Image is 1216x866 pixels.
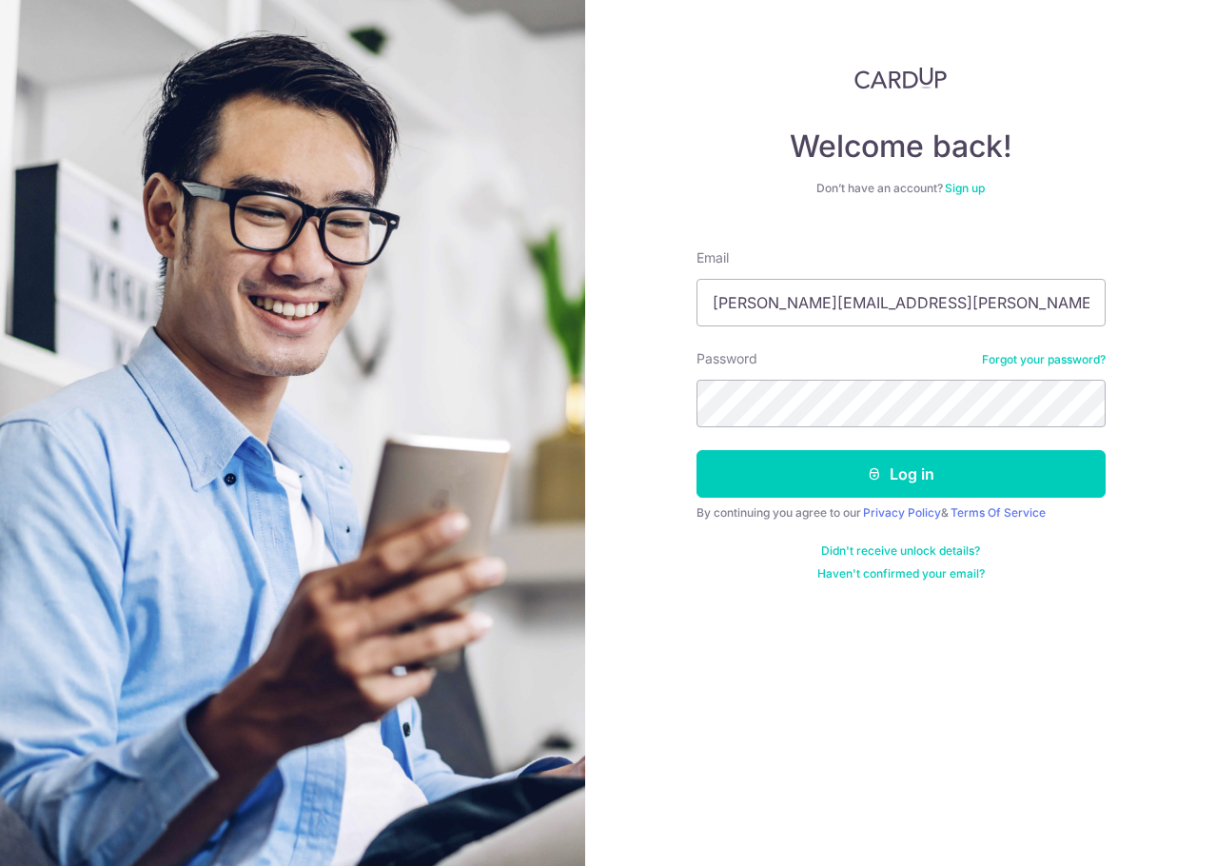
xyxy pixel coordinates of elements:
a: Forgot your password? [982,352,1106,367]
input: Enter your Email [696,279,1106,326]
h4: Welcome back! [696,128,1106,166]
a: Didn't receive unlock details? [821,543,980,559]
div: Don’t have an account? [696,181,1106,196]
button: Log in [696,450,1106,498]
a: Terms Of Service [951,505,1046,520]
img: CardUp Logo [854,67,948,89]
a: Privacy Policy [863,505,941,520]
a: Haven't confirmed your email? [817,566,985,581]
label: Password [696,349,757,368]
a: Sign up [945,181,985,195]
label: Email [696,248,729,267]
div: By continuing you agree to our & [696,505,1106,521]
